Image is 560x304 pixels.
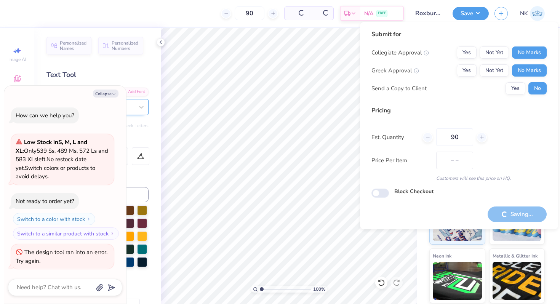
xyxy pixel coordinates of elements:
[457,46,477,59] button: Yes
[453,7,489,20] button: Save
[110,231,115,236] img: Switch to a similar product with stock
[371,175,547,182] div: Customers will see this price on HQ.
[371,106,547,115] div: Pricing
[16,138,87,155] strong: Low Stock in S, M, L and XL :
[46,70,149,80] div: Text Tool
[9,85,26,91] span: Designs
[520,9,528,18] span: NK
[433,252,451,260] span: Neon Ink
[86,217,91,221] img: Switch to a color with stock
[364,10,373,18] span: N/A
[371,30,547,39] div: Submit for
[493,262,542,300] img: Metallic & Glitter Ink
[530,6,545,21] img: Nasrullah Khan
[436,128,473,146] input: – –
[16,248,107,265] div: The design tool ran into an error. Try again.
[378,11,386,16] span: FREE
[433,262,482,300] img: Neon Ink
[16,197,74,205] div: Not ready to order yet?
[16,155,86,172] span: No restock date yet.
[520,6,545,21] a: NK
[371,84,427,93] div: Send a Copy to Client
[371,48,429,57] div: Collegiate Approval
[118,88,149,96] div: Add Font
[480,46,509,59] button: Not Yet
[457,64,477,77] button: Yes
[93,90,118,98] button: Collapse
[410,6,447,21] input: Untitled Design
[371,156,430,165] label: Price Per Item
[13,227,119,240] button: Switch to a similar product with stock
[506,82,525,94] button: Yes
[313,286,325,293] span: 100 %
[16,112,74,119] div: How can we help you?
[112,40,139,51] span: Personalized Numbers
[8,56,26,62] span: Image AI
[371,133,417,142] label: Est. Quantity
[16,138,108,180] span: Only 539 Ss, 489 Ms, 572 Ls and 583 XLs left. Switch colors or products to avoid delays.
[60,40,87,51] span: Personalized Names
[480,64,509,77] button: Not Yet
[512,64,547,77] button: No Marks
[528,82,547,94] button: No
[235,6,264,20] input: – –
[371,66,419,75] div: Greek Approval
[493,252,538,260] span: Metallic & Glitter Ink
[13,213,95,225] button: Switch to a color with stock
[394,187,434,195] label: Block Checkout
[512,46,547,59] button: No Marks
